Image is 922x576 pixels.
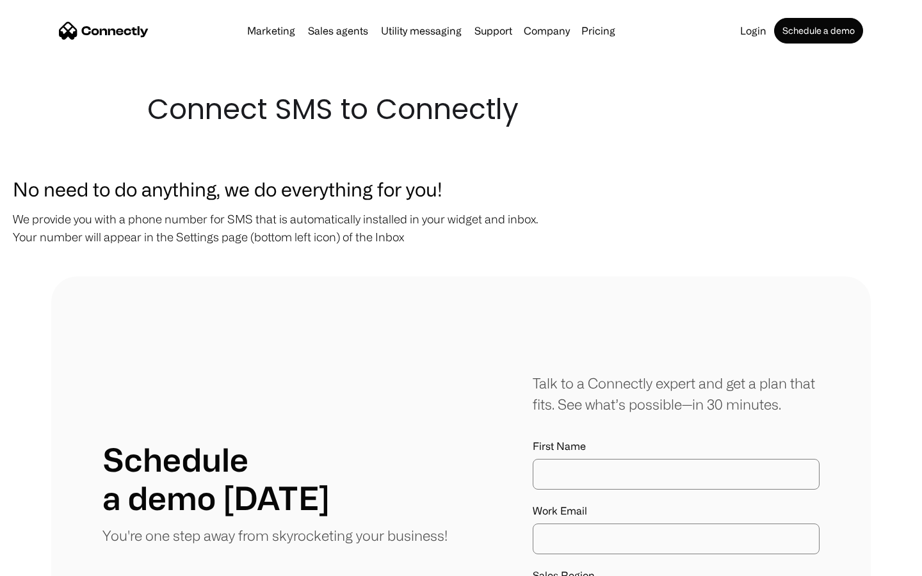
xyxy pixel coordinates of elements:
a: Schedule a demo [774,18,863,44]
p: ‍ [13,252,909,270]
h1: Schedule a demo [DATE] [102,440,330,517]
p: We provide you with a phone number for SMS that is automatically installed in your widget and inb... [13,210,909,246]
label: First Name [533,440,820,452]
a: Sales agents [303,26,373,36]
aside: Language selected: English [13,554,77,572]
div: Company [520,22,574,40]
div: Talk to a Connectly expert and get a plan that fits. See what’s possible—in 30 minutes. [533,372,820,415]
h3: No need to do anything, we do everything for you! [13,174,909,204]
div: Company [524,22,570,40]
a: Pricing [576,26,620,36]
a: home [59,21,149,40]
a: Marketing [242,26,300,36]
p: You're one step away from skyrocketing your business! [102,525,448,546]
h1: Connect SMS to Connectly [147,90,775,129]
a: Utility messaging [376,26,467,36]
a: Login [735,26,772,36]
ul: Language list [26,554,77,572]
label: Work Email [533,505,820,517]
a: Support [469,26,517,36]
